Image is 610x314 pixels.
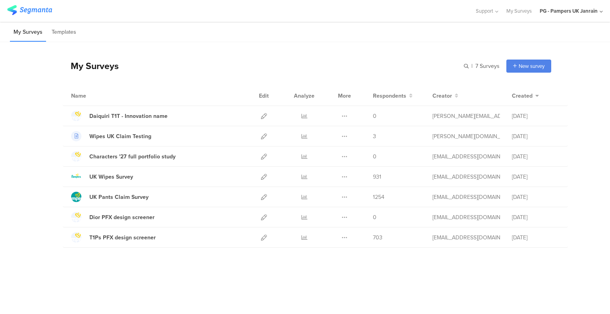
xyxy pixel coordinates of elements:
[71,232,156,243] a: T1Ps PFX design screener
[432,173,500,181] div: erisekinci.n@pg.com
[512,193,560,201] div: [DATE]
[512,213,560,222] div: [DATE]
[373,233,382,242] span: 703
[432,132,500,141] div: chandak.am@pg.com
[71,131,151,141] a: Wipes UK Claim Testing
[89,193,149,201] div: UK Pants Claim Survey
[48,23,80,42] li: Templates
[373,112,376,120] span: 0
[292,86,316,106] div: Analyze
[540,7,598,15] div: PG - Pampers UK Janrain
[71,111,168,121] a: Daiquiri T1T - Innovation name
[432,92,452,100] span: Creator
[432,112,500,120] div: laporta.a@pg.com
[71,151,176,162] a: Characters '27 full portfolio study
[336,86,353,106] div: More
[512,92,533,100] span: Created
[512,112,560,120] div: [DATE]
[89,213,154,222] div: Dior PFX design screener
[512,92,539,100] button: Created
[89,233,156,242] div: T1Ps PFX design screener
[373,173,381,181] span: 931
[71,212,154,222] a: Dior PFX design screener
[470,62,474,70] span: |
[89,112,168,120] div: Daiquiri T1T - Innovation name
[512,132,560,141] div: [DATE]
[71,171,133,182] a: UK Wipes Survey
[7,5,52,15] img: segmanta logo
[373,132,376,141] span: 3
[373,92,413,100] button: Respondents
[63,59,119,73] div: My Surveys
[373,152,376,161] span: 0
[475,62,500,70] span: 7 Surveys
[89,173,133,181] div: UK Wipes Survey
[89,152,176,161] div: Characters '27 full portfolio study
[512,233,560,242] div: [DATE]
[512,152,560,161] div: [DATE]
[519,62,544,70] span: New survey
[432,233,500,242] div: richi.a@pg.com
[89,132,151,141] div: Wipes UK Claim Testing
[432,213,500,222] div: zavanella.e@pg.com
[373,213,376,222] span: 0
[373,92,406,100] span: Respondents
[512,173,560,181] div: [DATE]
[432,152,500,161] div: richi.a@pg.com
[71,192,149,202] a: UK Pants Claim Survey
[255,86,272,106] div: Edit
[432,193,500,201] div: burcak.b.1@pg.com
[71,92,119,100] div: Name
[432,92,458,100] button: Creator
[373,193,384,201] span: 1254
[476,7,493,15] span: Support
[10,23,46,42] li: My Surveys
